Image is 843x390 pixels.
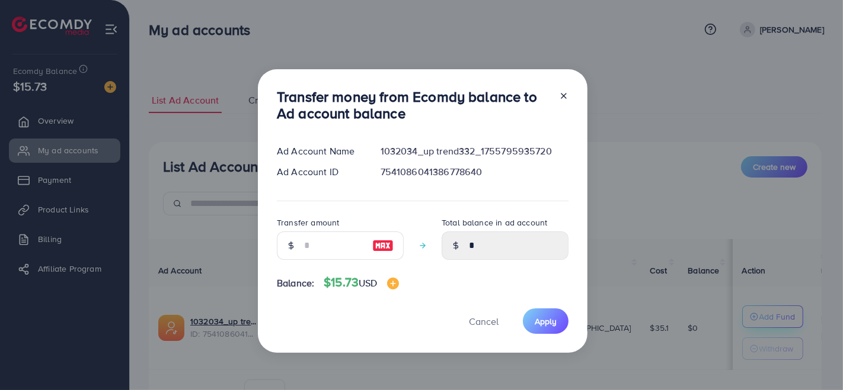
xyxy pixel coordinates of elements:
h3: Transfer money from Ecomdy balance to Ad account balance [277,88,550,123]
h4: $15.73 [324,275,398,290]
label: Transfer amount [277,217,339,228]
div: Ad Account Name [267,144,371,158]
span: Apply [535,315,557,327]
span: USD [359,276,377,289]
div: 1032034_up trend332_1755795935720 [371,144,578,158]
button: Cancel [454,308,513,334]
button: Apply [523,308,569,334]
div: Ad Account ID [267,165,371,179]
label: Total balance in ad account [442,217,547,228]
iframe: Chat [793,337,834,381]
span: Balance: [277,276,314,290]
span: Cancel [469,315,499,328]
img: image [372,238,394,253]
div: 7541086041386778640 [371,165,578,179]
img: image [387,278,399,289]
